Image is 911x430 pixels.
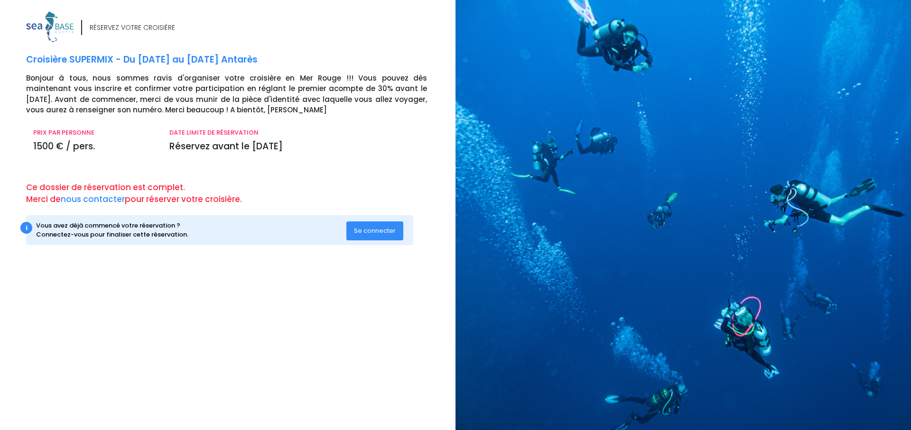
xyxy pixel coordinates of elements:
[26,182,448,206] p: Ce dossier de réservation est complet. Merci de pour réserver votre croisière.
[90,23,175,33] div: RÉSERVEZ VOTRE CROISIÈRE
[346,221,403,240] button: Se connecter
[354,226,396,235] span: Se connecter
[36,221,347,239] div: Vous avez déjà commencé votre réservation ? Connectez-vous pour finaliser cette réservation.
[169,128,427,137] p: DATE LIMITE DE RÉSERVATION
[169,140,427,154] p: Réservez avant le [DATE]
[33,140,155,154] p: 1500 € / pers.
[33,128,155,137] p: PRIX PAR PERSONNE
[26,53,448,67] p: Croisière SUPERMIX - Du [DATE] au [DATE] Antarès
[346,226,403,234] a: Se connecter
[26,73,448,116] p: Bonjour à tous, nous sommes ravis d'organiser votre croisière en Mer Rouge !!! Vous pouvez dès ma...
[26,11,74,42] img: logo_color1.png
[61,193,125,205] a: nous contacter
[20,222,32,234] div: i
